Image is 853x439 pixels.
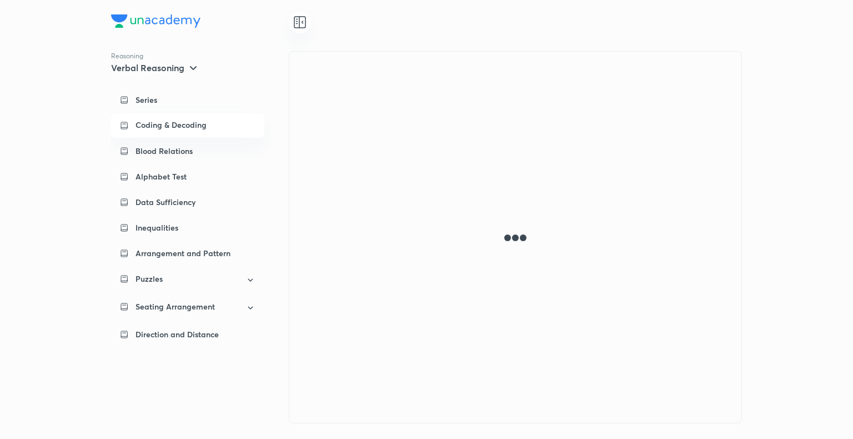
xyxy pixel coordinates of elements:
[136,301,215,312] p: Seating Arrangement
[111,14,200,28] img: Company Logo
[111,62,184,73] h5: Verbal Reasoning
[136,197,195,208] p: Data Sufficiency
[136,171,187,182] p: Alphabet Test
[136,248,230,259] p: Arrangement and Pattern
[136,120,207,130] p: Coding & Decoding
[111,51,289,61] p: Reasoning
[136,329,219,340] p: Direction and Distance
[136,94,157,106] p: Series
[136,273,163,285] p: Puzzles
[136,222,178,233] p: Inequalities
[136,146,193,157] p: Blood Relations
